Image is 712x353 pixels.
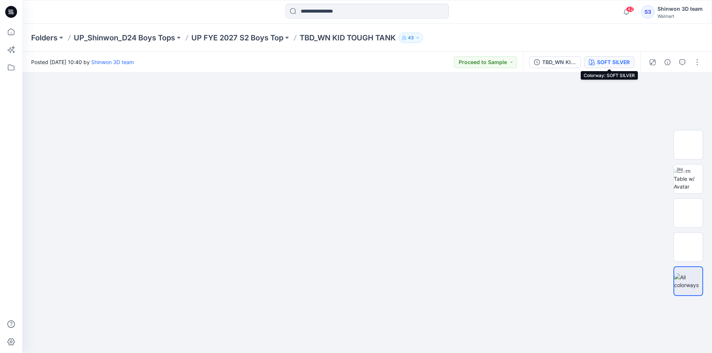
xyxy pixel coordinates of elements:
[91,59,134,65] a: Shinwon 3D team
[584,56,634,68] button: SOFT SILVER
[641,5,655,19] div: S3
[542,58,576,66] div: TBD_WN KID TOUGH TANK
[191,33,283,43] a: UP FYE 2027 S2 Boys Top
[300,33,396,43] p: TBD_WN KID TOUGH TANK
[657,13,703,19] div: Walmart
[597,58,630,66] div: SOFT SILVER
[657,4,703,13] div: Shinwon 3D team
[74,33,175,43] a: UP_Shinwon_D24 Boys Tops
[662,56,673,68] button: Details
[408,34,414,42] p: 43
[31,33,57,43] a: Folders
[399,33,423,43] button: 43
[529,56,581,68] button: TBD_WN KID TOUGH TANK
[31,58,134,66] span: Posted [DATE] 10:40 by
[674,167,703,190] img: Turn Table w/ Avatar
[626,6,634,12] span: 42
[674,273,702,289] img: All colorways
